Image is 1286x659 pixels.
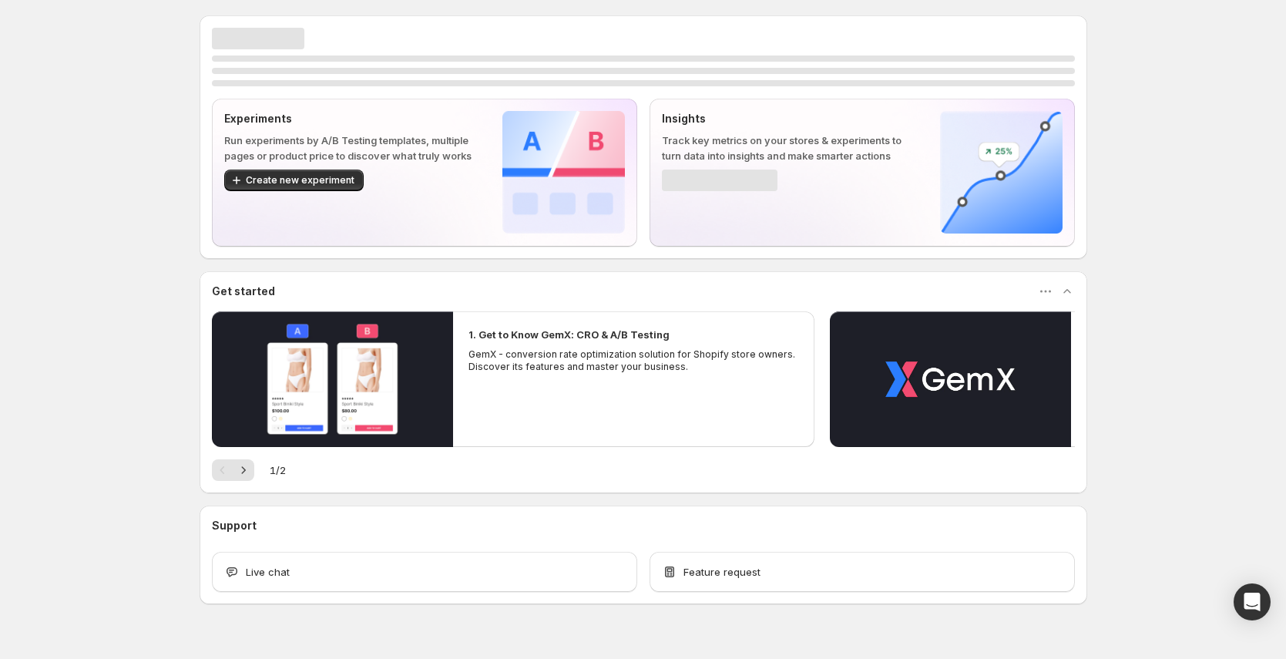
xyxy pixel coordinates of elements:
[212,284,275,299] h3: Get started
[683,564,761,580] span: Feature request
[246,564,290,580] span: Live chat
[224,111,478,126] p: Experiments
[212,518,257,533] h3: Support
[224,133,478,163] p: Run experiments by A/B Testing templates, multiple pages or product price to discover what truly ...
[468,348,800,373] p: GemX - conversion rate optimization solution for Shopify store owners. Discover its features and ...
[212,459,254,481] nav: Pagination
[270,462,286,478] span: 1 / 2
[662,133,915,163] p: Track key metrics on your stores & experiments to turn data into insights and make smarter actions
[662,111,915,126] p: Insights
[224,170,364,191] button: Create new experiment
[468,327,670,342] h2: 1. Get to Know GemX: CRO & A/B Testing
[233,459,254,481] button: Next
[830,311,1071,447] button: Play video
[246,174,354,187] span: Create new experiment
[1234,583,1271,620] div: Open Intercom Messenger
[212,311,453,447] button: Play video
[940,111,1063,234] img: Insights
[502,111,625,234] img: Experiments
